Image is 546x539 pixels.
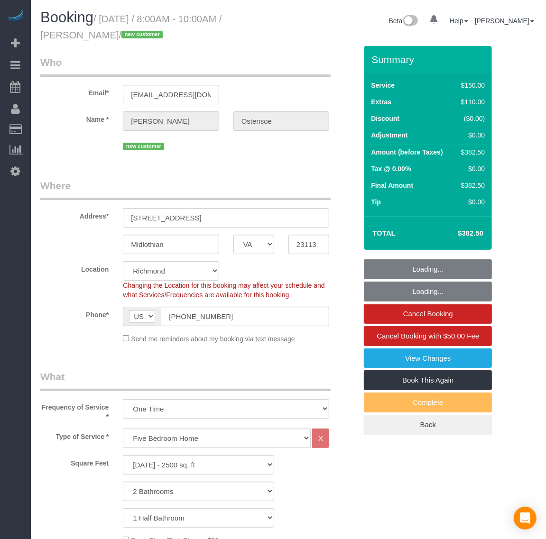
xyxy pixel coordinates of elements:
[364,348,492,368] a: View Changes
[364,415,492,435] a: Back
[33,208,116,221] label: Address*
[371,97,391,107] label: Extras
[457,197,485,207] div: $0.00
[457,164,485,174] div: $0.00
[371,147,443,157] label: Amount (before Taxes)
[457,81,485,90] div: $150.00
[371,81,395,90] label: Service
[371,130,407,140] label: Adjustment
[33,85,116,98] label: Email*
[123,235,219,254] input: City*
[429,229,483,238] h4: $382.50
[377,332,479,340] span: Cancel Booking with $50.00 Fee
[450,17,468,25] a: Help
[40,14,222,40] small: / [DATE] / 8:00AM - 10:00AM / [PERSON_NAME]
[371,54,487,65] h3: Summary
[372,229,396,237] strong: Total
[371,181,413,190] label: Final Amount
[233,111,329,131] input: Last Name*
[40,370,331,391] legend: What
[33,429,116,441] label: Type of Service *
[123,85,219,104] input: Email*
[119,30,166,40] span: /
[371,164,411,174] label: Tax @ 0.00%
[364,304,492,324] a: Cancel Booking
[389,17,418,25] a: Beta
[457,147,485,157] div: $382.50
[33,307,116,320] label: Phone*
[131,335,295,343] span: Send me reminders about my booking via text message
[402,15,418,27] img: New interface
[457,181,485,190] div: $382.50
[40,9,93,26] span: Booking
[371,114,399,123] label: Discount
[6,9,25,23] img: Automaid Logo
[457,97,485,107] div: $110.00
[161,307,329,326] input: Phone*
[123,111,219,131] input: First Name*
[33,261,116,274] label: Location
[121,31,163,38] span: new customer
[40,179,331,200] legend: Where
[514,507,537,530] div: Open Intercom Messenger
[40,55,331,77] legend: Who
[457,130,485,140] div: $0.00
[33,455,116,468] label: Square Feet
[475,17,534,25] a: [PERSON_NAME]
[123,143,164,150] span: new customer
[288,235,329,254] input: Zip Code*
[123,282,324,299] span: Changing the Location for this booking may affect your schedule and what Services/Frequencies are...
[33,111,116,124] label: Name *
[364,370,492,390] a: Book This Again
[364,326,492,346] a: Cancel Booking with $50.00 Fee
[457,114,485,123] div: ($0.00)
[371,197,381,207] label: Tip
[33,399,116,421] label: Frequency of Service *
